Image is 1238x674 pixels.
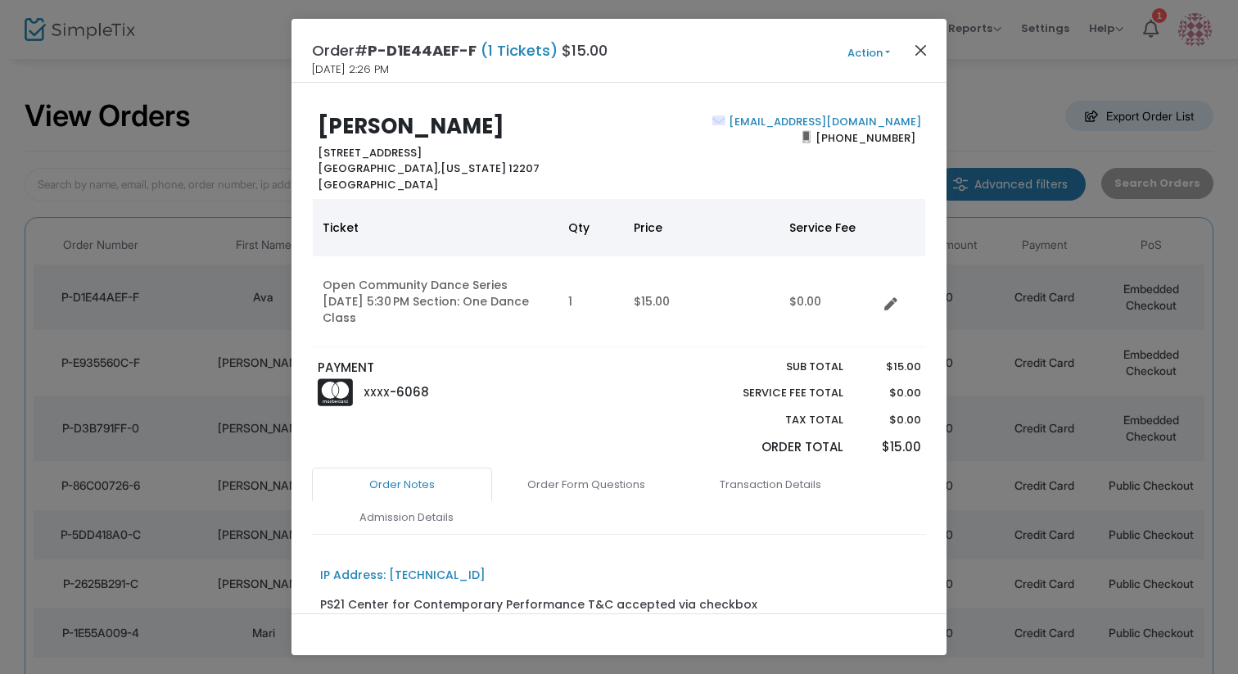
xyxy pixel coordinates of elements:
b: [PERSON_NAME] [318,111,504,141]
a: Order Notes [312,468,492,502]
p: $15.00 [859,438,920,457]
div: PS21 Center for Contemporary Performance T&C accepted via checkbox [320,596,757,613]
p: $0.00 [859,385,920,401]
td: Open Community Dance Series [DATE] 5:30 PM Section: One Dance Class [313,256,558,347]
p: Sub total [704,359,843,375]
p: PAYMENT [318,359,612,378]
span: XXXX [364,386,390,400]
span: -6068 [390,383,429,400]
td: $15.00 [624,256,779,347]
th: Service Fee [779,199,878,256]
a: Admission Details [316,500,496,535]
p: $0.00 [859,412,920,428]
th: Ticket [313,199,558,256]
p: Order Total [704,438,843,457]
a: Transaction Details [680,468,861,502]
a: [EMAIL_ADDRESS][DOMAIN_NAME] [725,114,921,129]
b: [STREET_ADDRESS] [US_STATE] 12207 [GEOGRAPHIC_DATA] [318,145,540,192]
span: P-D1E44AEF-F [368,40,477,61]
div: Data table [313,199,925,347]
td: $0.00 [779,256,878,347]
span: (1 Tickets) [477,40,562,61]
p: Tax Total [704,412,843,428]
div: IP Address: [TECHNICAL_ID] [320,567,486,584]
button: Close [910,39,932,61]
span: [DATE] 2:26 PM [312,61,389,78]
th: Price [624,199,779,256]
h4: Order# $15.00 [312,39,608,61]
td: 1 [558,256,624,347]
p: Service Fee Total [704,385,843,401]
p: $15.00 [859,359,920,375]
a: Order Form Questions [496,468,676,502]
span: [PHONE_NUMBER] [811,124,921,151]
th: Qty [558,199,624,256]
span: [GEOGRAPHIC_DATA], [318,161,441,176]
button: Action [820,44,918,62]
